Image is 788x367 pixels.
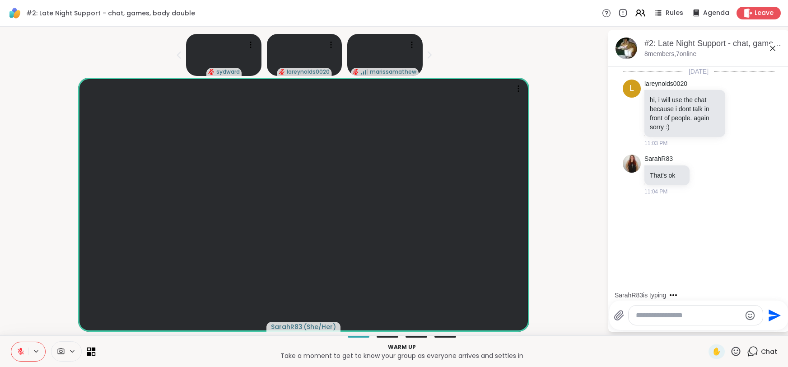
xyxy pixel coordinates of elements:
[712,346,721,357] span: ✋
[650,171,684,180] p: That's ok
[763,305,783,325] button: Send
[279,69,285,75] span: audio-muted
[644,80,687,89] a: lareynolds0020
[615,38,637,59] img: #2: Late Night Support - chat, games, body double, Sep 13
[666,9,683,18] span: Rules
[636,311,741,320] textarea: Type your message
[7,5,23,21] img: ShareWell Logomark
[370,68,417,75] span: marissamathews
[287,68,330,75] span: lareynolds0020
[101,343,703,351] p: Warm up
[615,291,666,300] div: SarahR83 is typing
[271,322,303,331] span: SarahR83
[101,351,703,360] p: Take a moment to get to know your group as everyone arrives and settles in
[623,155,641,173] img: https://sharewell-space-live.sfo3.digitaloceanspaces.com/user-generated/ad949235-6f32-41e6-8b9f-9...
[26,9,195,18] span: #2: Late Night Support - chat, games, body double
[644,50,696,59] p: 8 members, 7 online
[650,95,720,132] p: hi, i will use the chat because i dont talk in front of people. again sorry :)
[761,347,777,356] span: Chat
[644,188,667,196] span: 11:04 PM
[745,310,755,321] button: Emoji picker
[644,139,667,147] span: 11:03 PM
[644,38,782,49] div: #2: Late Night Support - chat, games, body double, [DATE]
[703,9,729,18] span: Agenda
[629,82,634,94] span: l
[755,9,774,18] span: Leave
[353,69,359,75] span: audio-muted
[303,322,336,331] span: ( She/Her )
[644,155,673,164] a: SarahR83
[683,67,714,76] span: [DATE]
[216,68,240,75] span: sydward
[208,69,214,75] span: audio-muted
